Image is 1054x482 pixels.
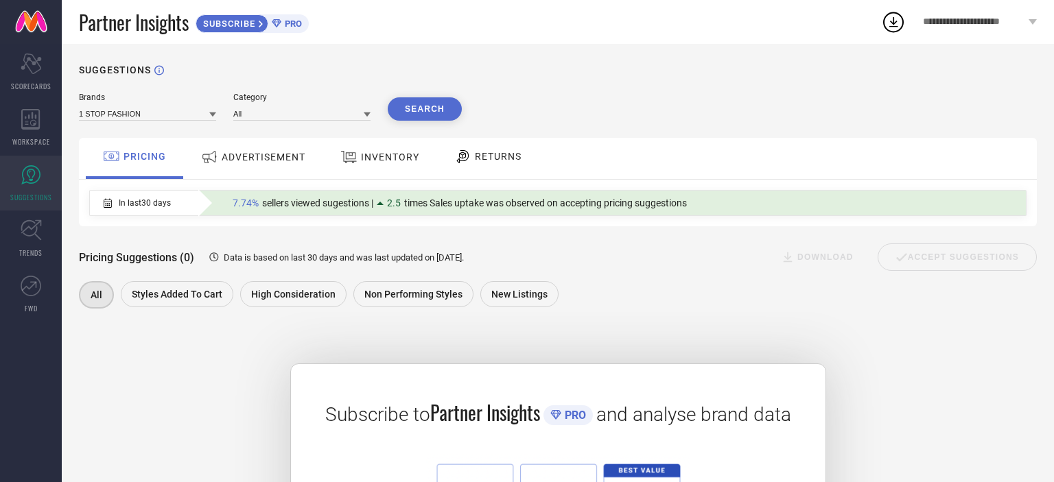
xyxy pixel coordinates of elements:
span: High Consideration [251,289,336,300]
span: 2.5 [387,197,401,208]
span: Partner Insights [79,8,189,36]
div: Brands [79,93,216,102]
span: Subscribe to [325,403,430,426]
span: SCORECARDS [11,81,51,91]
span: Non Performing Styles [364,289,462,300]
span: ADVERTISEMENT [222,152,305,162]
span: Partner Insights [430,398,540,426]
span: New Listings [491,289,548,300]
span: RETURNS [475,151,522,162]
span: INVENTORY [361,152,419,162]
span: All [91,289,102,300]
span: and analyse brand data [596,403,791,426]
span: Data is based on last 30 days and was last updated on [DATE] . [224,252,464,263]
span: sellers viewed sugestions | [262,197,373,208]
a: SUBSCRIBEPRO [196,11,309,33]
div: Accept Suggestions [878,243,1037,271]
span: PRO [561,409,586,422]
span: Pricing Suggestions (0) [79,251,194,264]
span: TRENDS [19,248,43,258]
span: SUGGESTIONS [10,192,52,202]
div: Percentage of sellers who have viewed suggestions for the current Insight Type [226,194,694,212]
span: Styles Added To Cart [132,289,222,300]
div: Open download list [881,10,906,34]
span: FWD [25,303,38,313]
span: 7.74% [233,197,259,208]
span: PRO [281,19,302,29]
h1: SUGGESTIONS [79,64,151,75]
span: In last 30 days [119,198,171,208]
span: WORKSPACE [12,136,50,147]
span: PRICING [124,151,166,162]
span: SUBSCRIBE [196,19,259,29]
span: times Sales uptake was observed on accepting pricing suggestions [404,197,687,208]
div: Category [233,93,371,102]
button: Search [388,97,462,121]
